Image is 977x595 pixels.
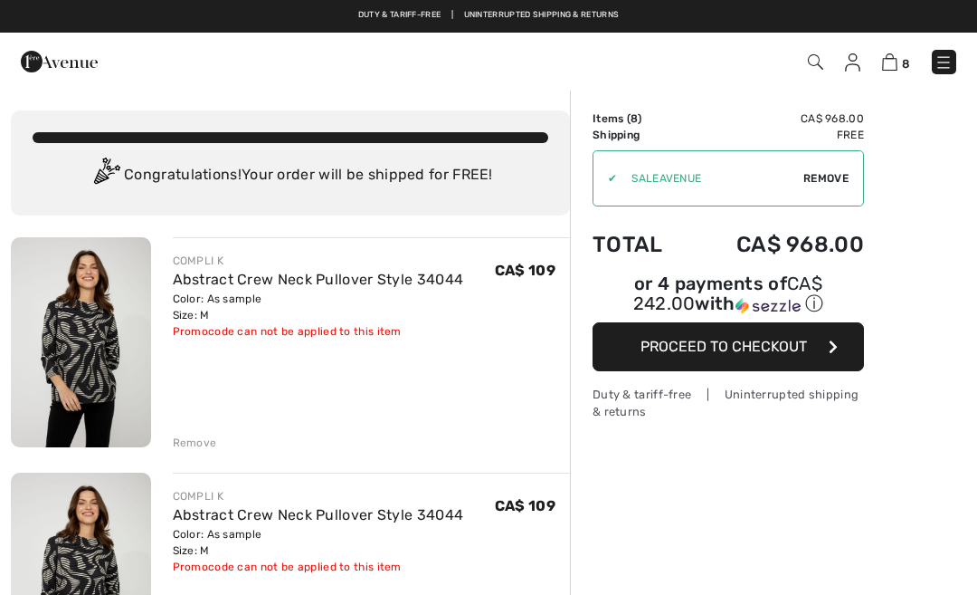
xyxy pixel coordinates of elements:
a: Abstract Crew Neck Pullover Style 34044 [173,271,464,288]
span: 8 [631,112,638,125]
span: CA$ 242.00 [633,273,822,314]
div: Congratulations! Your order will be shipped for FREE! [33,158,548,194]
img: My Info [845,53,860,72]
div: ✔ [593,170,617,187]
span: 8 [902,57,910,71]
img: Menu [934,53,953,72]
div: Promocode can not be applied to this item [173,559,464,575]
td: Total [593,214,688,275]
td: Shipping [593,127,688,143]
div: Duty & tariff-free | Uninterrupted shipping & returns [593,386,864,420]
span: Proceed to Checkout [640,338,807,355]
input: Promo code [617,151,803,206]
span: CA$ 109 [495,262,555,279]
div: Remove [173,435,217,451]
img: Sezzle [735,298,801,314]
td: Free [688,127,864,143]
div: COMPLI K [173,488,464,504]
img: Search [808,54,823,70]
a: 8 [882,51,910,72]
img: 1ère Avenue [21,43,98,80]
a: 1ère Avenue [21,52,98,69]
span: Remove [803,170,849,187]
img: Congratulation2.svg [88,158,124,194]
div: Color: As sample Size: M [173,526,464,559]
a: Abstract Crew Neck Pullover Style 34044 [173,506,464,523]
div: or 4 payments of with [593,275,864,316]
td: Items ( ) [593,110,688,127]
div: COMPLI K [173,253,464,269]
div: or 4 payments ofCA$ 242.00withSezzle Click to learn more about Sezzle [593,275,864,322]
button: Proceed to Checkout [593,322,864,371]
span: CA$ 109 [495,497,555,514]
td: CA$ 968.00 [688,110,864,127]
img: Abstract Crew Neck Pullover Style 34044 [11,237,151,447]
div: Color: As sample Size: M [173,291,464,323]
div: Promocode can not be applied to this item [173,323,464,340]
img: Shopping Bag [882,53,897,71]
td: CA$ 968.00 [688,214,864,275]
